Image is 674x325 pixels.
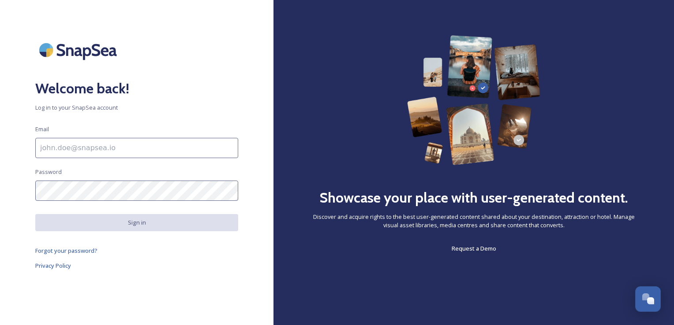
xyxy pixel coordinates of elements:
span: Email [35,125,49,133]
span: Discover and acquire rights to the best user-generated content shared about your destination, att... [309,213,639,229]
span: Request a Demo [452,244,496,252]
button: Sign in [35,214,238,231]
img: SnapSea Logo [35,35,124,65]
a: Request a Demo [452,243,496,254]
a: Forgot your password? [35,245,238,256]
input: john.doe@snapsea.io [35,138,238,158]
h2: Welcome back! [35,78,238,99]
span: Forgot your password? [35,247,97,255]
a: Privacy Policy [35,260,238,271]
button: Open Chat [635,286,661,312]
span: Privacy Policy [35,262,71,270]
h2: Showcase your place with user-generated content. [319,187,628,208]
img: 63b42ca75bacad526042e722_Group%20154-p-800.png [407,35,540,165]
span: Password [35,168,62,176]
span: Log in to your SnapSea account [35,103,238,112]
